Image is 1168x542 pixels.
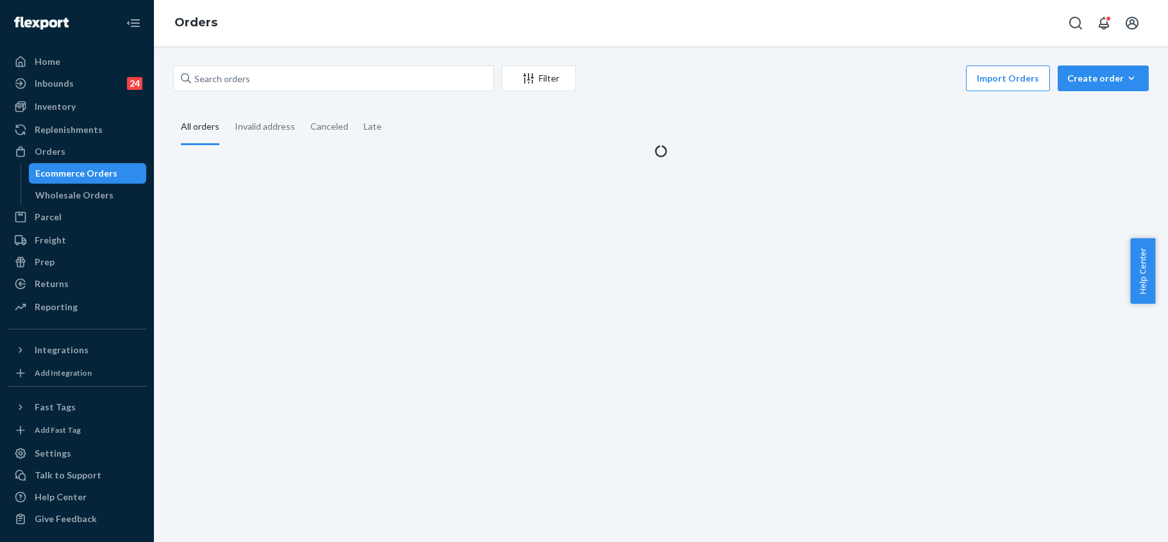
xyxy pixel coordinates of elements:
[35,189,114,202] div: Wholesale Orders
[127,77,142,90] div: 24
[310,110,348,143] div: Canceled
[8,443,146,464] a: Settings
[29,185,147,205] a: Wholesale Orders
[1067,72,1139,85] div: Create order
[1119,10,1145,36] button: Open account menu
[173,66,494,91] input: Search orders
[174,15,217,30] a: Orders
[35,77,74,90] div: Inbounds
[35,447,71,460] div: Settings
[8,297,146,317] a: Reporting
[164,4,228,42] ol: breadcrumbs
[8,73,146,94] a: Inbounds24
[29,163,147,184] a: Ecommerce Orders
[1130,238,1155,304] button: Help Center
[8,230,146,250] a: Freight
[35,256,55,268] div: Prep
[502,66,576,91] button: Filter
[1058,66,1149,91] button: Create order
[35,344,89,356] div: Integrations
[8,465,146,485] a: Talk to Support
[8,487,146,507] a: Help Center
[502,72,575,85] div: Filter
[35,234,66,247] div: Freight
[8,119,146,140] a: Replenishments
[364,110,382,143] div: Late
[8,509,146,529] button: Give Feedback
[1091,10,1117,36] button: Open notifications
[1063,10,1088,36] button: Open Search Box
[35,211,62,223] div: Parcel
[8,274,146,294] a: Returns
[8,365,146,381] a: Add Integration
[8,252,146,272] a: Prep
[35,100,76,113] div: Inventory
[35,167,117,180] div: Ecommerce Orders
[8,141,146,162] a: Orders
[35,145,65,158] div: Orders
[8,340,146,360] button: Integrations
[35,123,103,136] div: Replenishments
[14,17,69,30] img: Flexport logo
[8,207,146,227] a: Parcel
[8,397,146,417] button: Fast Tags
[8,423,146,438] a: Add Fast Tag
[35,367,92,378] div: Add Integration
[235,110,295,143] div: Invalid address
[966,66,1050,91] button: Import Orders
[35,469,101,482] div: Talk to Support
[121,10,146,36] button: Close Navigation
[8,51,146,72] a: Home
[181,110,219,145] div: All orders
[35,401,76,414] div: Fast Tags
[35,512,97,525] div: Give Feedback
[35,55,60,68] div: Home
[8,96,146,117] a: Inventory
[35,277,69,290] div: Returns
[35,301,78,313] div: Reporting
[35,491,87,503] div: Help Center
[35,424,81,435] div: Add Fast Tag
